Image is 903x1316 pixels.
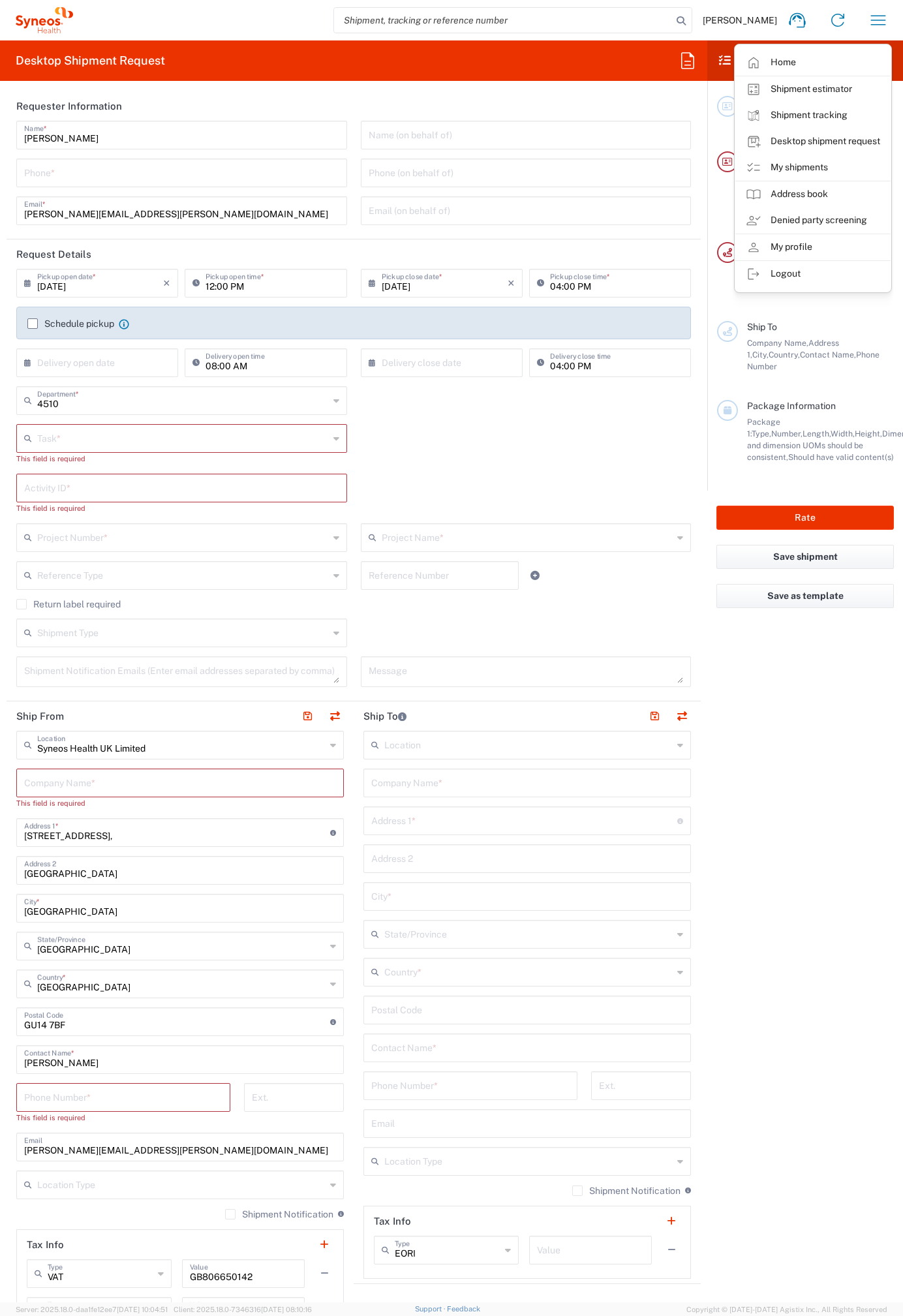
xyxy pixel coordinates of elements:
span: Package Information [747,401,836,411]
span: Company Name, [747,338,808,348]
h2: Request Details [16,248,91,261]
span: Copyright © [DATE]-[DATE] Agistix Inc., All Rights Reserved [686,1304,887,1315]
h2: Tax Info [374,1215,411,1228]
span: Width, [831,429,855,438]
label: Schedule pickup [27,318,114,329]
h2: Tax Info [27,1238,64,1251]
div: This field is required [16,797,344,809]
a: Denied party screening [735,207,891,234]
h2: Requester Information [16,100,122,113]
label: Return label required [16,599,121,609]
span: Number, [771,429,803,438]
span: Ship To [747,322,777,332]
h2: Ship From [16,710,64,723]
span: Type, [752,429,771,438]
button: Save as template [716,584,894,608]
a: Shipment tracking [735,102,891,129]
span: [PERSON_NAME] [703,14,777,26]
span: Package 1: [747,417,780,438]
a: Address book [735,181,891,207]
span: Client: 2025.18.0-7346316 [174,1306,312,1313]
span: Length, [803,429,831,438]
button: Rate [716,506,894,530]
h2: Shipment Checklist [719,53,848,69]
a: My shipments [735,155,891,181]
span: Country, [769,350,800,360]
button: Save shipment [716,545,894,569]
h2: Desktop Shipment Request [16,53,165,69]
a: My profile [735,234,891,260]
label: Shipment Notification [225,1209,333,1219]
h2: Ship To [363,710,406,723]
a: Support [415,1305,448,1313]
label: Shipment Notification [572,1186,681,1196]
div: This field is required [16,453,347,465]
a: Feedback [447,1305,480,1313]
span: [DATE] 08:10:16 [261,1306,312,1313]
span: Server: 2025.18.0-daa1fe12ee7 [16,1306,168,1313]
i: × [163,273,170,294]
div: This field is required [16,502,347,514]
div: This field is required [16,1112,230,1124]
a: Add Reference [526,566,544,585]
a: Shipment estimator [735,76,891,102]
span: Height, [855,429,882,438]
a: Logout [735,261,891,287]
input: Shipment, tracking or reference number [334,8,672,33]
span: Contact Name, [800,350,856,360]
span: Should have valid content(s) [788,452,894,462]
i: × [508,273,515,294]
a: Home [735,50,891,76]
span: City, [752,350,769,360]
a: Desktop shipment request [735,129,891,155]
span: [DATE] 10:04:51 [117,1306,168,1313]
